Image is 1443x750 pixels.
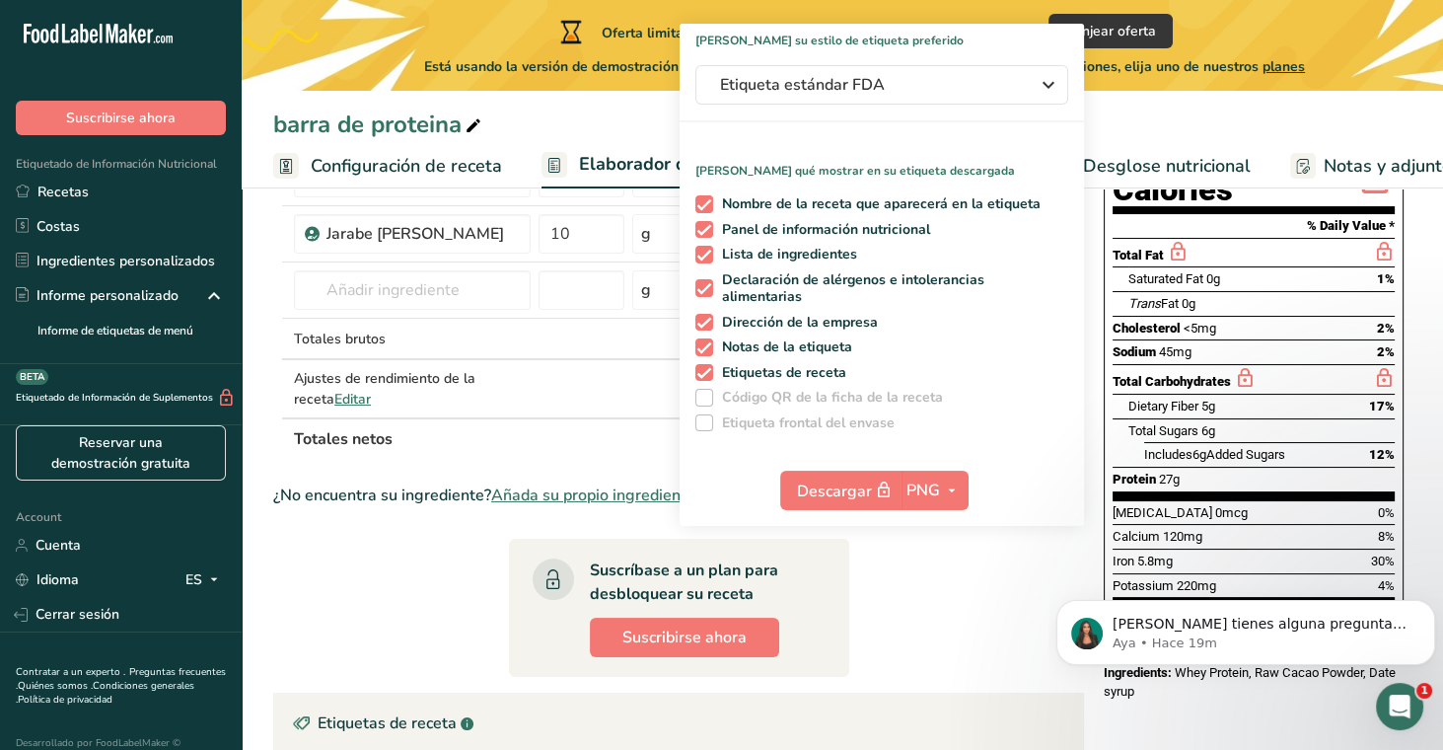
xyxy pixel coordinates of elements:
a: Reservar una demostración gratuita [16,425,226,481]
span: Panel de información nutricional [713,221,931,239]
a: Contratar a un experto . [16,665,125,679]
span: Notas de la etiqueta [713,338,853,356]
span: 2% [1377,344,1395,359]
span: Código QR de la ficha de la receta [713,389,944,407]
div: ES [185,568,226,592]
span: 0g [1206,271,1220,286]
button: Etiqueta estándar FDA [695,65,1068,105]
div: Jarabe [PERSON_NAME] [326,222,519,246]
a: Quiénes somos . [18,679,93,693]
input: Añadir ingrediente [294,270,531,310]
div: BETA [16,369,48,385]
a: Elaborador de recetas [541,142,762,189]
span: Etiqueta frontal del envase [713,414,896,432]
span: 6g [1192,447,1206,462]
span: Iron [1113,554,1134,568]
span: Suscribirse ahora [622,626,747,649]
span: Includes Added Sugars [1144,447,1285,462]
span: Etiqueta estándar FDA [720,73,1016,97]
span: Elaborador de recetas [579,151,762,178]
span: Desglose nutricional [1083,153,1251,180]
span: 5.8mg [1137,554,1173,568]
div: Ajustes de rendimiento de la receta [294,368,531,410]
span: [MEDICAL_DATA] [1113,505,1212,520]
span: 0% [1378,505,1395,520]
span: Canjear oferta [1065,21,1156,41]
div: g [641,278,651,302]
a: Preguntas frecuentes . [16,665,226,693]
span: 5g [1201,399,1215,413]
a: Política de privacidad [18,693,112,707]
h1: [PERSON_NAME] su estilo de etiqueta preferido [680,24,1084,49]
span: Nombre de la receta que aparecerá en la etiqueta [713,195,1042,213]
span: 45mg [1159,344,1191,359]
a: Configuración de receta [273,144,502,188]
span: 0mcg [1215,505,1248,520]
button: Suscribirse ahora [16,101,226,135]
div: barra de proteina [273,107,485,142]
span: Sodium [1113,344,1156,359]
button: Descargar [780,471,901,510]
span: Está usando la versión de demostración gratuita de [DOMAIN_NAME]. Para desbloquear todas las func... [424,56,1305,77]
div: g [641,222,651,246]
div: Suscríbase a un plan para desbloquear su receta [590,559,810,606]
span: Total Fat [1113,248,1164,262]
span: 1% [1377,271,1395,286]
span: Editar [334,390,371,409]
span: Cholesterol [1113,321,1181,336]
span: 0g [1182,296,1195,311]
i: Trans [1128,296,1161,311]
span: Saturated Fat [1128,271,1203,286]
div: ¿No encuentra su ingrediente? [273,484,1084,507]
iframe: Intercom notifications mensaje [1048,559,1443,697]
div: Totales brutos [294,329,531,349]
span: Dirección de la empresa [713,314,879,332]
span: 27g [1159,472,1180,487]
iframe: Intercom live chat [1376,683,1423,730]
button: Suscribirse ahora [590,618,779,657]
div: Oferta limitada [556,20,1017,43]
a: Desglose nutricional [1049,144,1251,188]
span: Dietary Fiber [1128,399,1198,413]
span: 2% [1377,321,1395,336]
div: Calories [1113,176,1282,204]
span: Añada su propio ingrediente [491,484,695,507]
span: PNG [906,479,940,502]
span: 17% [1369,399,1395,413]
span: Total Sugars [1128,423,1198,438]
span: Descargar [797,479,896,503]
span: 8% [1378,529,1395,544]
span: planes [1263,57,1305,76]
span: Protein [1113,472,1156,487]
th: Totales netos [290,417,843,459]
p: [PERSON_NAME] qué mostrar en su etiqueta descargada [680,146,1084,180]
span: <5mg [1184,321,1216,336]
span: 12% [1369,447,1395,462]
span: 120mg [1163,529,1202,544]
span: 1 [1416,683,1432,699]
span: Lista de ingredientes [713,246,858,263]
span: Declaración de alérgenos e intolerancias alimentarias [713,271,1062,306]
span: Suscribirse ahora [66,108,176,128]
span: Fat [1128,296,1179,311]
div: Informe personalizado [16,285,179,306]
button: PNG [901,471,969,510]
span: Configuración de receta [311,153,502,180]
span: Total Carbohydrates [1113,374,1231,389]
section: % Daily Value * [1113,214,1395,238]
span: Etiquetas de receta [713,364,847,382]
span: 6g [1201,423,1215,438]
span: 30% [1371,554,1395,568]
button: Canjear oferta [1048,14,1173,48]
span: Calcium [1113,529,1160,544]
a: Idioma [16,562,79,597]
a: Condiciones generales . [16,679,194,707]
